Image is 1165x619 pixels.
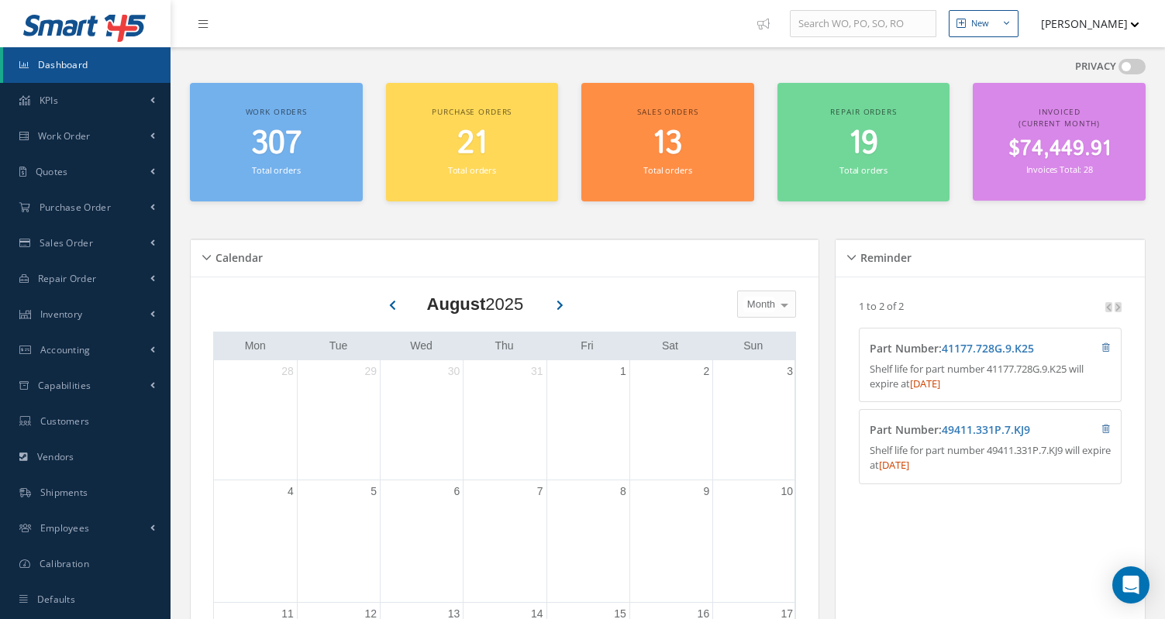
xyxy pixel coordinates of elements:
span: Vendors [37,450,74,463]
a: Tuesday [326,336,351,356]
h5: Reminder [856,246,912,265]
a: Saturday [659,336,681,356]
a: July 28, 2025 [278,360,297,383]
label: PRIVACY [1075,59,1116,74]
a: Invoiced (Current Month) $74,449.91 Invoices Total: 28 [973,83,1146,201]
span: (Current Month) [1019,118,1100,129]
b: August [427,294,486,314]
a: 41177.728G.9.K25 [942,341,1034,356]
td: August 6, 2025 [381,480,464,603]
td: August 1, 2025 [546,360,629,480]
td: August 10, 2025 [713,480,796,603]
small: Invoices Total: 28 [1026,163,1093,175]
span: 13 [653,122,682,166]
span: [DATE] [910,377,940,390]
a: July 29, 2025 [361,360,380,383]
span: Sales orders [637,106,698,117]
span: Invoiced [1039,106,1081,117]
span: Work orders [246,106,307,117]
p: 1 to 2 of 2 [859,299,904,313]
small: Total orders [252,164,300,176]
td: August 3, 2025 [713,360,796,480]
td: July 31, 2025 [464,360,546,480]
a: Sales orders 13 Total orders [581,83,754,201]
td: August 8, 2025 [546,480,629,603]
span: Shipments [40,486,88,499]
a: August 10, 2025 [777,480,796,503]
span: Month [743,297,775,312]
span: Purchase orders [432,106,512,117]
td: August 9, 2025 [629,480,712,603]
span: Employees [40,521,90,535]
a: August 3, 2025 [784,360,796,383]
span: Quotes [36,165,68,178]
a: August 9, 2025 [700,480,712,503]
td: August 4, 2025 [214,480,297,603]
a: July 31, 2025 [528,360,546,383]
a: August 1, 2025 [617,360,629,383]
h4: Part Number [870,342,1045,356]
span: 307 [251,122,302,166]
div: Open Intercom Messenger [1112,566,1149,604]
span: $74,449.91 [1008,134,1111,164]
a: Wednesday [407,336,436,356]
span: : [939,422,1030,437]
a: July 30, 2025 [445,360,464,383]
p: Shelf life for part number 41177.728G.9.K25 will expire at [870,362,1111,392]
span: KPIs [40,94,58,107]
input: Search WO, PO, SO, RO [790,10,936,38]
a: Work orders 307 Total orders [190,83,363,201]
a: Dashboard [3,47,171,83]
div: 2025 [427,291,524,317]
span: Purchase Order [40,201,111,214]
td: July 28, 2025 [214,360,297,480]
h5: Calendar [211,246,263,265]
a: August 4, 2025 [284,480,297,503]
a: Repair orders 19 Total orders [777,83,950,201]
span: Repair Order [38,272,97,285]
span: Customers [40,414,90,428]
span: [DATE] [879,458,909,472]
td: August 7, 2025 [464,480,546,603]
div: New [971,17,989,30]
span: Defaults [37,593,75,606]
p: Shelf life for part number 49411.331P.7.KJ9 will expire at [870,443,1111,473]
span: Calibration [40,557,89,570]
small: Total orders [643,164,691,176]
td: August 5, 2025 [297,480,380,603]
a: Purchase orders 21 Total orders [386,83,559,201]
span: Repair orders [830,106,896,117]
a: Friday [577,336,596,356]
a: Monday [242,336,269,356]
a: August 6, 2025 [451,480,464,503]
span: Sales Order [40,236,93,249]
small: Total orders [448,164,496,176]
a: 49411.331P.7.KJ9 [942,422,1030,437]
td: July 29, 2025 [297,360,380,480]
span: Accounting [40,343,91,356]
a: Thursday [491,336,516,356]
a: August 7, 2025 [534,480,546,503]
a: August 2, 2025 [700,360,712,383]
a: August 5, 2025 [367,480,380,503]
span: 19 [849,122,878,166]
td: August 2, 2025 [629,360,712,480]
button: [PERSON_NAME] [1026,9,1139,39]
a: Sunday [740,336,766,356]
span: Capabilities [38,379,91,392]
span: : [939,341,1034,356]
h4: Part Number [870,424,1045,437]
span: Inventory [40,308,83,321]
span: Dashboard [38,58,88,71]
small: Total orders [839,164,888,176]
span: Work Order [38,129,91,143]
button: New [949,10,1019,37]
a: August 8, 2025 [617,480,629,503]
td: July 30, 2025 [381,360,464,480]
span: 21 [457,122,487,166]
